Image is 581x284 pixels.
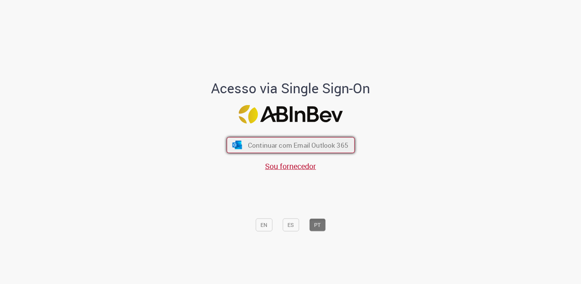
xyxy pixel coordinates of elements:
[309,218,325,231] button: PT
[248,140,348,149] span: Continuar com Email Outlook 365
[232,140,243,149] img: ícone Azure/Microsoft 360
[256,218,272,231] button: EN
[185,81,396,96] h1: Acesso via Single Sign-On
[265,161,316,171] a: Sou fornecedor
[238,105,343,123] img: Logo ABInBev
[227,137,355,153] button: ícone Azure/Microsoft 360 Continuar com Email Outlook 365
[283,218,299,231] button: ES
